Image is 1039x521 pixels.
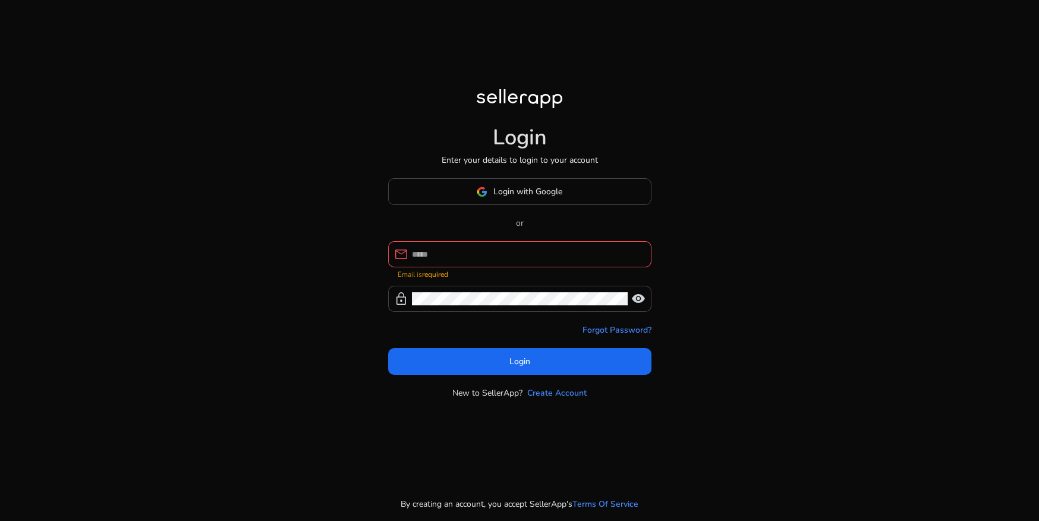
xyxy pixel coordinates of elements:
[442,154,598,166] p: Enter your details to login to your account
[388,178,651,205] button: Login with Google
[572,498,638,510] a: Terms Of Service
[388,348,651,375] button: Login
[394,292,408,306] span: lock
[509,355,530,368] span: Login
[394,247,408,261] span: mail
[631,292,646,306] span: visibility
[452,387,522,399] p: New to SellerApp?
[398,267,642,280] mat-error: Email is
[493,125,547,150] h1: Login
[422,270,448,279] strong: required
[477,187,487,197] img: google-logo.svg
[527,387,587,399] a: Create Account
[388,217,651,229] p: or
[493,185,562,198] span: Login with Google
[583,324,651,336] a: Forgot Password?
